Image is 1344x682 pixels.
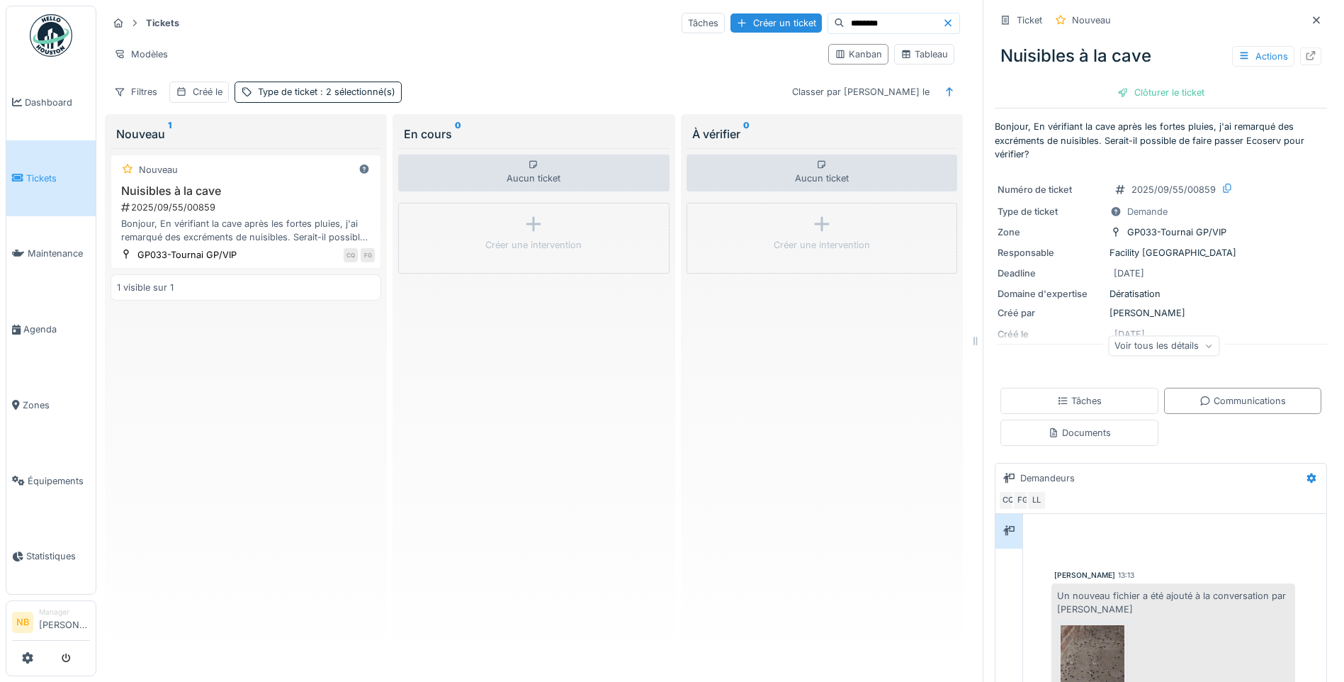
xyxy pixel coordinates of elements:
[258,85,395,99] div: Type de ticket
[139,163,178,177] div: Nouveau
[398,155,669,191] div: Aucun ticket
[12,612,33,633] li: NB
[317,86,395,97] span: : 2 sélectionné(s)
[39,607,90,617] div: Manager
[1127,225,1226,239] div: GP033-Tournai GP/VIP
[682,13,725,33] div: Tâches
[1114,267,1144,280] div: [DATE]
[117,217,375,244] div: Bonjour, En vérifiant la cave après les fortes pluies, j'ai remarqué des excréments de nuisibles....
[998,267,1104,280] div: Deadline
[6,216,96,292] a: Maintenance
[193,85,222,99] div: Créé le
[1118,570,1134,581] div: 13:13
[1057,394,1102,408] div: Tâches
[1112,83,1210,102] div: Clôturer le ticket
[1108,335,1219,356] div: Voir tous les détails
[28,247,90,260] span: Maintenance
[1048,426,1111,440] div: Documents
[30,14,72,57] img: Badge_color-CXgf-gQk.svg
[1131,183,1216,196] div: 2025/09/55/00859
[998,183,1104,196] div: Numéro de ticket
[39,607,90,637] li: [PERSON_NAME]
[1232,46,1294,67] div: Actions
[998,306,1324,320] div: [PERSON_NAME]
[455,125,461,142] sup: 0
[26,549,90,563] span: Statistiques
[998,287,1324,301] div: Dératisation
[1012,491,1032,510] div: FG
[6,291,96,367] a: Agenda
[137,248,237,262] div: GP033-Tournai GP/VIP
[998,306,1104,320] div: Créé par
[998,246,1324,259] div: Facility [GEOGRAPHIC_DATA]
[23,323,90,336] span: Agenda
[25,96,90,109] span: Dashboard
[28,474,90,488] span: Équipements
[6,140,96,216] a: Tickets
[730,13,822,33] div: Créer un ticket
[998,246,1104,259] div: Responsable
[108,82,164,102] div: Filtres
[774,238,870,252] div: Créer une intervention
[6,519,96,595] a: Statistiques
[485,238,582,252] div: Créer une intervention
[900,47,948,61] div: Tableau
[140,16,185,30] strong: Tickets
[687,155,957,191] div: Aucun ticket
[6,367,96,443] a: Zones
[12,607,90,641] a: NB Manager[PERSON_NAME]
[1127,205,1168,218] div: Demande
[404,125,663,142] div: En cours
[1072,13,1111,27] div: Nouveau
[168,125,171,142] sup: 1
[1017,13,1042,27] div: Ticket
[1020,471,1075,485] div: Demandeurs
[786,82,936,102] div: Classer par [PERSON_NAME] le
[120,201,375,214] div: 2025/09/55/00859
[1199,394,1286,408] div: Communications
[6,65,96,140] a: Dashboard
[998,225,1104,239] div: Zone
[6,443,96,519] a: Équipements
[108,44,174,65] div: Modèles
[692,125,951,142] div: À vérifier
[117,184,375,198] h3: Nuisibles à la cave
[835,47,882,61] div: Kanban
[361,248,375,262] div: FG
[1027,491,1046,510] div: LL
[26,172,90,185] span: Tickets
[995,38,1327,74] div: Nuisibles à la cave
[344,248,358,262] div: CQ
[998,287,1104,301] div: Domaine d'expertise
[998,491,1018,510] div: CQ
[116,125,375,142] div: Nouveau
[23,398,90,412] span: Zones
[117,281,174,294] div: 1 visible sur 1
[995,120,1327,161] p: Bonjour, En vérifiant la cave après les fortes pluies, j'ai remarqué des excréments de nuisibles....
[998,205,1104,218] div: Type de ticket
[743,125,750,142] sup: 0
[1054,570,1115,581] div: [PERSON_NAME]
